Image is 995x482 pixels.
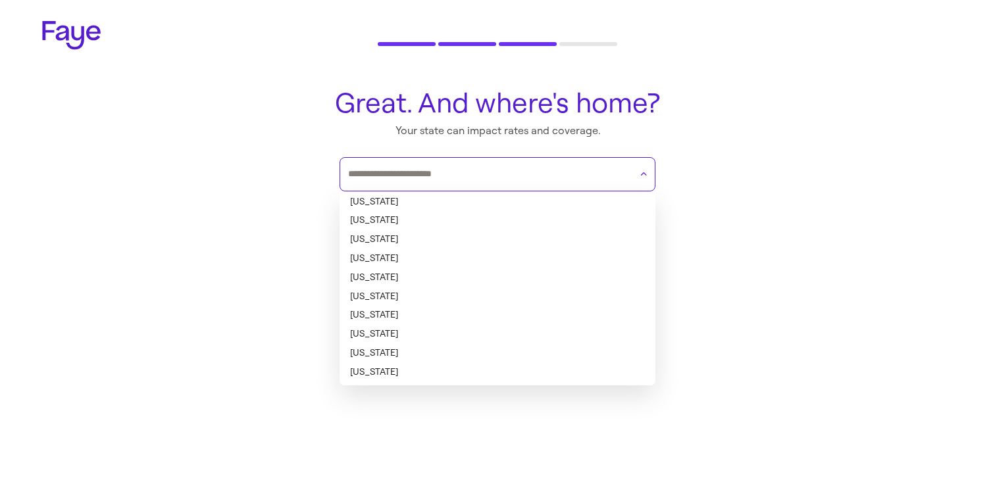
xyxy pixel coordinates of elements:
li: [US_STATE] [340,268,655,287]
li: [US_STATE] [340,249,655,268]
p: Your state can impact rates and coverage. [332,124,663,138]
li: [US_STATE] [340,287,655,306]
li: [US_STATE] [340,193,655,212]
li: [US_STATE] [340,230,655,249]
li: [US_STATE] [340,344,655,363]
li: [US_STATE] [340,325,655,344]
li: [US_STATE] [340,382,655,401]
li: [US_STATE] [340,363,655,382]
h1: Great. And where's home? [332,88,663,118]
li: [US_STATE] [340,211,655,230]
li: [US_STATE] [340,306,655,325]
